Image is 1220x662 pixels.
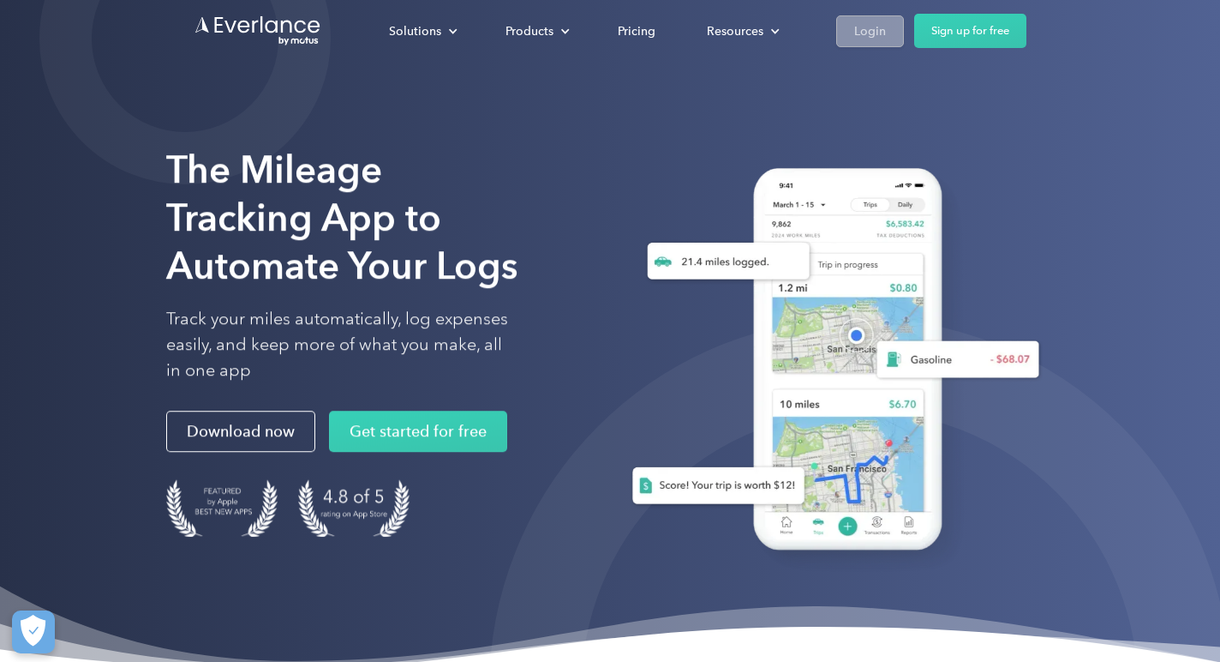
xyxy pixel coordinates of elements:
[488,15,583,45] div: Products
[707,20,763,41] div: Resources
[166,147,518,288] strong: The Mileage Tracking App to Automate Your Logs
[166,480,278,538] img: Badge for Featured by Apple Best New Apps
[166,307,509,384] p: Track your miles automatically, log expenses easily, and keep more of what you make, all in one app
[298,480,410,538] img: 4.9 out of 5 stars on the app store
[166,412,315,453] a: Download now
[505,20,553,41] div: Products
[605,151,1053,576] img: Everlance, mileage tracker app, expense tracking app
[601,15,673,45] a: Pricing
[690,15,793,45] div: Resources
[854,20,886,41] div: Login
[329,412,507,453] a: Get started for free
[194,15,322,47] a: Go to homepage
[836,15,904,46] a: Login
[372,15,471,45] div: Solutions
[914,14,1026,48] a: Sign up for free
[618,20,655,41] div: Pricing
[389,20,441,41] div: Solutions
[12,611,55,653] button: Cookies Settings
